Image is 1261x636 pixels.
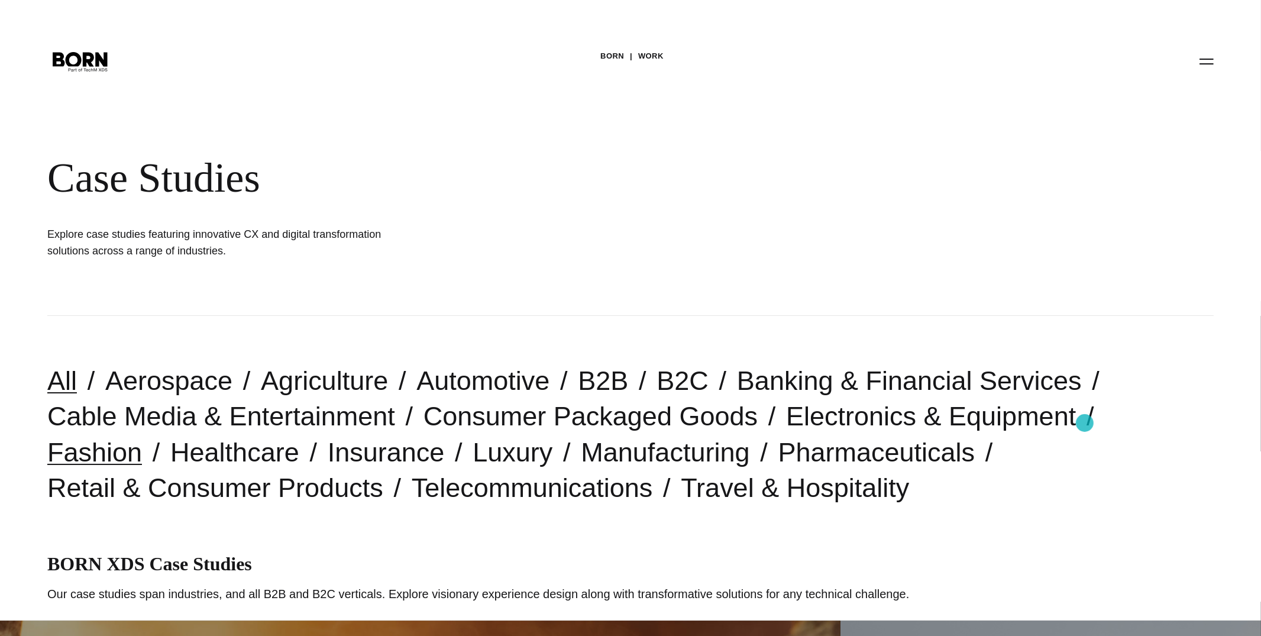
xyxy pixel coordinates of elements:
[1192,49,1221,73] button: Open
[638,47,664,65] a: Work
[170,437,299,467] a: Healthcare
[47,473,383,503] a: Retail & Consumer Products
[416,366,549,396] a: Automotive
[657,366,709,396] a: B2C
[105,366,232,396] a: Aerospace
[47,154,722,202] div: Case Studies
[473,437,552,467] a: Luxury
[600,47,624,65] a: BORN
[423,401,758,431] a: Consumer Packaged Goods
[578,366,628,396] a: B2B
[47,226,402,259] h1: Explore case studies featuring innovative CX and digital transformation solutions across a range ...
[786,401,1076,431] a: Electronics & Equipment
[737,366,1082,396] a: Banking & Financial Services
[47,585,1214,603] p: Our case studies span industries, and all B2B and B2C verticals. Explore visionary experience des...
[412,473,653,503] a: Telecommunications
[47,366,77,396] a: All
[47,437,142,467] a: Fashion
[581,437,749,467] a: Manufacturing
[261,366,388,396] a: Agriculture
[778,437,975,467] a: Pharmaceuticals
[47,553,1214,575] h1: BORN XDS Case Studies
[47,401,395,431] a: Cable Media & Entertainment
[681,473,909,503] a: Travel & Hospitality
[328,437,445,467] a: Insurance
